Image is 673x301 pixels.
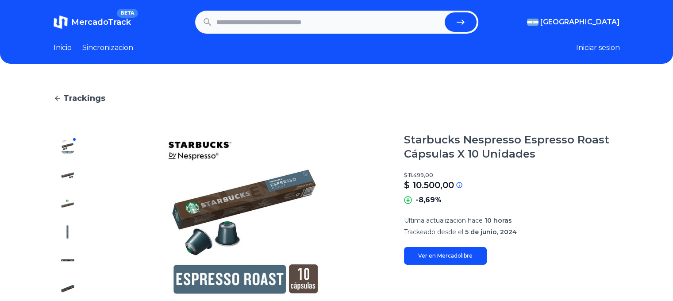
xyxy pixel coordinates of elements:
span: MercadoTrack [71,17,131,27]
p: -8,69% [415,195,442,205]
p: $ 10.500,00 [404,179,454,191]
a: Inicio [54,42,72,53]
span: BETA [117,9,138,18]
a: Trackings [54,92,620,104]
img: Starbucks Nespresso Espresso Roast Cápsulas X 10 Unidades [61,140,75,154]
a: Sincronizacion [82,42,133,53]
span: 10 horas [485,216,512,224]
span: [GEOGRAPHIC_DATA] [540,17,620,27]
a: MercadoTrackBETA [54,15,131,29]
h1: Starbucks Nespresso Espresso Roast Cápsulas X 10 Unidades [404,133,620,161]
p: $ 11.499,00 [404,172,620,179]
img: Starbucks Nespresso Espresso Roast Cápsulas X 10 Unidades [61,225,75,239]
button: Iniciar sesion [576,42,620,53]
a: Ver en Mercadolibre [404,247,487,265]
span: 5 de junio, 2024 [465,228,517,236]
img: Starbucks Nespresso Espresso Roast Cápsulas X 10 Unidades [61,168,75,182]
img: Argentina [527,19,538,26]
img: MercadoTrack [54,15,68,29]
span: Trackings [63,92,105,104]
span: Ultima actualizacion hace [404,216,483,224]
img: Starbucks Nespresso Espresso Roast Cápsulas X 10 Unidades [61,253,75,267]
button: [GEOGRAPHIC_DATA] [527,17,620,27]
img: Starbucks Nespresso Espresso Roast Cápsulas X 10 Unidades [61,197,75,211]
img: Starbucks Nespresso Espresso Roast Cápsulas X 10 Unidades [61,282,75,296]
span: Trackeado desde el [404,228,463,236]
